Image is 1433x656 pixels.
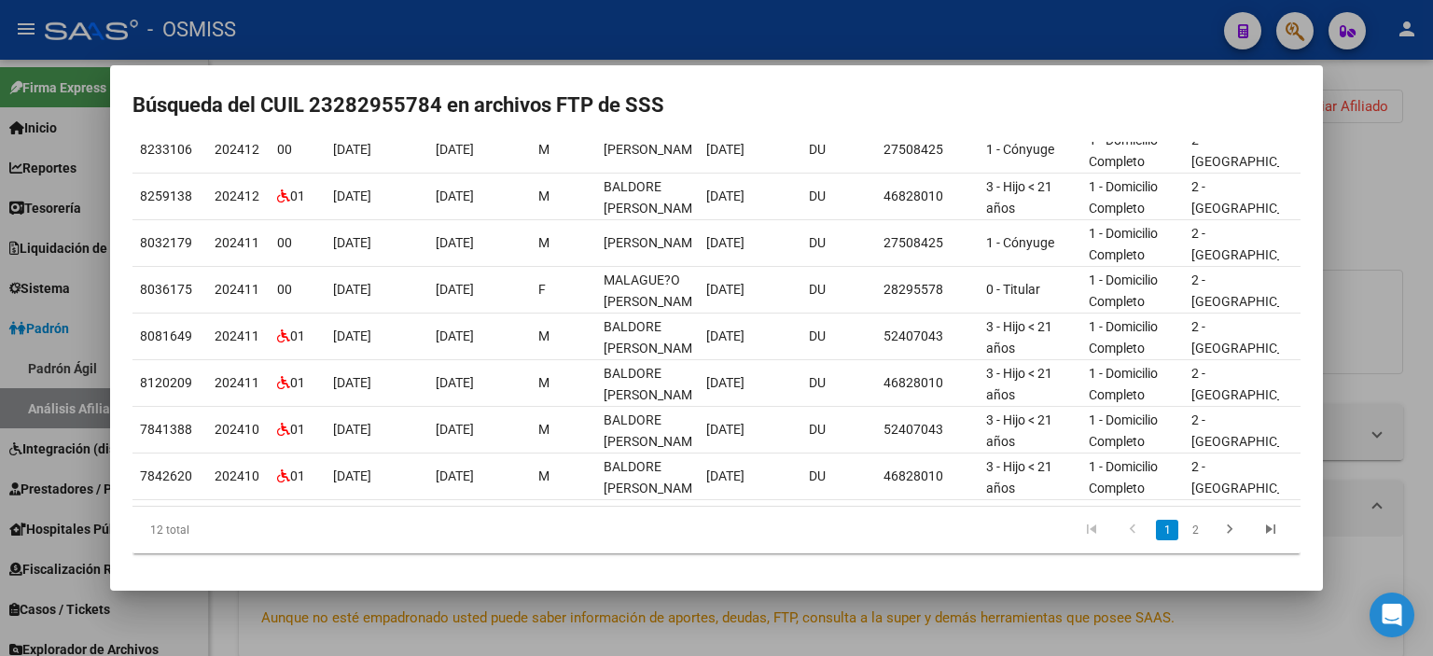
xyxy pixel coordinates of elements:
span: [DATE] [706,468,744,483]
h2: Búsqueda del CUIL 23282955784 en archivos FTP de SSS [132,88,1301,123]
span: 1 - Domicilio Completo [1089,226,1158,262]
span: [DATE] [333,375,371,390]
div: 00 [277,279,318,300]
span: [DATE] [333,188,371,203]
span: 202411 [215,282,259,297]
span: 202411 [215,328,259,343]
span: [DATE] [333,468,371,483]
span: BALDORE TEO BENICIO [604,319,703,356]
span: [DATE] [706,235,744,250]
div: 52407043 [883,326,971,347]
span: 1 - Domicilio Completo [1089,272,1158,309]
div: 46828010 [883,466,971,487]
a: go to previous page [1115,520,1150,540]
span: 3 - Hijo < 21 años [986,366,1052,402]
span: BALDORE RAMIRO LEONEL [604,459,703,495]
span: 8233106 [140,142,192,157]
span: [DATE] [333,422,371,437]
span: 1 - Cónyuge [986,235,1054,250]
a: go to last page [1253,520,1288,540]
span: 3 - Hijo < 21 años [986,319,1052,356]
span: [DATE] [333,282,371,297]
div: Open Intercom Messenger [1370,593,1414,637]
div: DU [809,279,869,300]
div: 01 [277,466,318,487]
span: BALDORE TEO BENICIO [604,412,703,449]
span: 1 - Domicilio Completo [1089,459,1158,495]
span: [DATE] [706,188,744,203]
span: 202411 [215,375,259,390]
div: DU [809,232,869,254]
span: 202412 [215,188,259,203]
span: BALDORE PEDRO EDUARDO [604,235,703,250]
span: 2 - [GEOGRAPHIC_DATA] [1191,366,1317,402]
span: 3 - Hijo < 21 años [986,459,1052,495]
div: 27508425 [883,139,971,161]
span: [DATE] [706,328,744,343]
span: [DATE] [436,235,474,250]
span: 202411 [215,235,259,250]
span: 7841388 [140,422,192,437]
div: DU [809,186,869,207]
div: 46828010 [883,372,971,394]
span: 8032179 [140,235,192,250]
span: 1 - Domicilio Completo [1089,412,1158,449]
span: BALDORE RAMIRO LEONEL [604,179,703,216]
span: [DATE] [333,142,371,157]
div: 01 [277,326,318,347]
div: 27508425 [883,232,971,254]
span: [DATE] [436,422,474,437]
span: 202410 [215,468,259,483]
span: M [538,235,550,250]
div: 01 [277,186,318,207]
span: 202410 [215,422,259,437]
div: DU [809,139,869,161]
span: 2 - [GEOGRAPHIC_DATA] [1191,226,1317,262]
li: page 1 [1153,514,1181,546]
span: BALDORE RAMIRO LEONEL [604,366,703,402]
span: [DATE] [333,235,371,250]
span: [DATE] [436,468,474,483]
span: [DATE] [706,142,744,157]
span: 1 - Domicilio Completo [1089,366,1158,402]
span: 7842620 [140,468,192,483]
span: [DATE] [436,188,474,203]
span: M [538,142,550,157]
span: [DATE] [706,422,744,437]
span: M [538,468,550,483]
span: [DATE] [436,328,474,343]
div: 52407043 [883,419,971,440]
span: 2 - [GEOGRAPHIC_DATA] [1191,179,1317,216]
span: 1 - Cónyuge [986,142,1054,157]
span: 8120209 [140,375,192,390]
div: 01 [277,419,318,440]
span: 8081649 [140,328,192,343]
span: 8259138 [140,188,192,203]
span: MALAGUE?O FLORENCIA MICAELA [604,272,703,309]
span: 3 - Hijo < 21 años [986,412,1052,449]
div: DU [809,372,869,394]
div: 00 [277,139,318,161]
span: 2 - [GEOGRAPHIC_DATA] [1191,319,1317,356]
div: 01 [277,372,318,394]
span: M [538,188,550,203]
span: M [538,422,550,437]
span: 1 - Domicilio Completo [1089,179,1158,216]
span: [DATE] [333,328,371,343]
div: 46828010 [883,186,971,207]
div: DU [809,466,869,487]
div: DU [809,419,869,440]
div: 00 [277,232,318,254]
span: 1 - Domicilio Completo [1089,319,1158,356]
span: 2 - [GEOGRAPHIC_DATA] [1191,272,1317,309]
span: [DATE] [436,375,474,390]
span: [DATE] [436,142,474,157]
span: F [538,282,546,297]
span: 202412 [215,142,259,157]
span: [DATE] [706,282,744,297]
a: go to next page [1212,520,1247,540]
li: page 2 [1181,514,1209,546]
a: 2 [1184,520,1206,540]
span: [DATE] [436,282,474,297]
span: 2 - [GEOGRAPHIC_DATA] [1191,459,1317,495]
